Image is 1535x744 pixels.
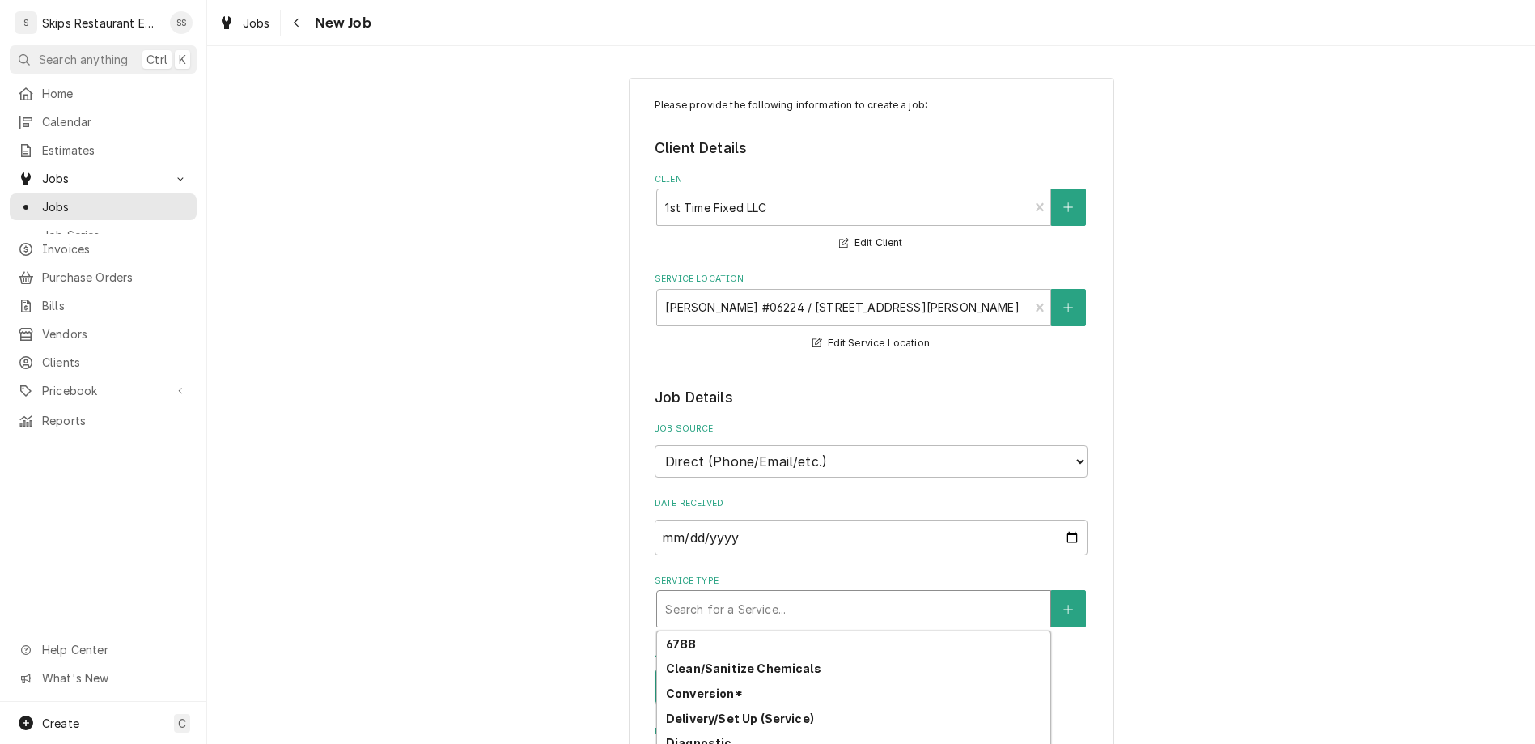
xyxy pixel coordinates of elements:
[655,648,1088,661] label: Job Type
[42,412,189,429] span: Reports
[42,142,189,159] span: Estimates
[1051,590,1085,627] button: Create New Service
[10,80,197,107] a: Home
[42,325,189,342] span: Vendors
[42,641,187,658] span: Help Center
[42,269,189,286] span: Purchase Orders
[42,354,189,371] span: Clients
[655,575,1088,588] label: Service Type
[42,15,161,32] div: Skips Restaurant Equipment
[178,715,186,732] span: C
[243,15,270,32] span: Jobs
[1051,189,1085,226] button: Create New Client
[655,423,1088,436] label: Job Source
[310,12,371,34] span: New Job
[10,264,197,291] a: Purchase Orders
[170,11,193,34] div: Shan Skipper's Avatar
[666,712,814,725] strong: Delivery/Set Up (Service)
[10,45,197,74] button: Search anythingCtrlK
[837,233,905,253] button: Edit Client
[212,10,277,36] a: Jobs
[10,349,197,376] a: Clients
[10,165,197,192] a: Go to Jobs
[42,170,164,187] span: Jobs
[655,173,1088,253] div: Client
[42,198,189,215] span: Jobs
[10,407,197,434] a: Reports
[655,138,1088,159] legend: Client Details
[10,636,197,663] a: Go to Help Center
[655,497,1088,510] label: Date Received
[655,423,1088,477] div: Job Source
[42,227,189,244] span: Job Series
[10,377,197,404] a: Go to Pricebook
[39,51,128,68] span: Search anything
[655,173,1088,186] label: Client
[10,292,197,319] a: Bills
[1063,202,1073,213] svg: Create New Client
[1051,289,1085,326] button: Create New Location
[655,575,1088,627] div: Service Type
[42,297,189,314] span: Bills
[42,670,187,687] span: What's New
[655,273,1088,286] label: Service Location
[666,661,821,675] strong: Clean/Sanitize Chemicals
[42,382,164,399] span: Pricebook
[1063,604,1073,615] svg: Create New Service
[42,240,189,257] span: Invoices
[10,222,197,249] a: Job Series
[655,725,1088,738] label: Reason For Call
[42,113,189,130] span: Calendar
[10,137,197,164] a: Estimates
[42,85,189,102] span: Home
[10,108,197,135] a: Calendar
[10,321,197,347] a: Vendors
[666,637,697,651] strong: 6788
[15,11,37,34] div: S
[655,273,1088,353] div: Service Location
[655,648,1088,705] div: Job Type
[655,98,1088,113] p: Please provide the following information to create a job:
[146,51,167,68] span: Ctrl
[179,51,186,68] span: K
[810,334,932,354] button: Edit Service Location
[284,10,310,36] button: Navigate back
[655,520,1088,555] input: yyyy-mm-dd
[1063,302,1073,313] svg: Create New Location
[170,11,193,34] div: SS
[10,665,197,691] a: Go to What's New
[10,193,197,220] a: Jobs
[10,236,197,262] a: Invoices
[666,687,743,700] strong: Conversion*
[655,387,1088,408] legend: Job Details
[42,716,79,730] span: Create
[655,497,1088,555] div: Date Received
